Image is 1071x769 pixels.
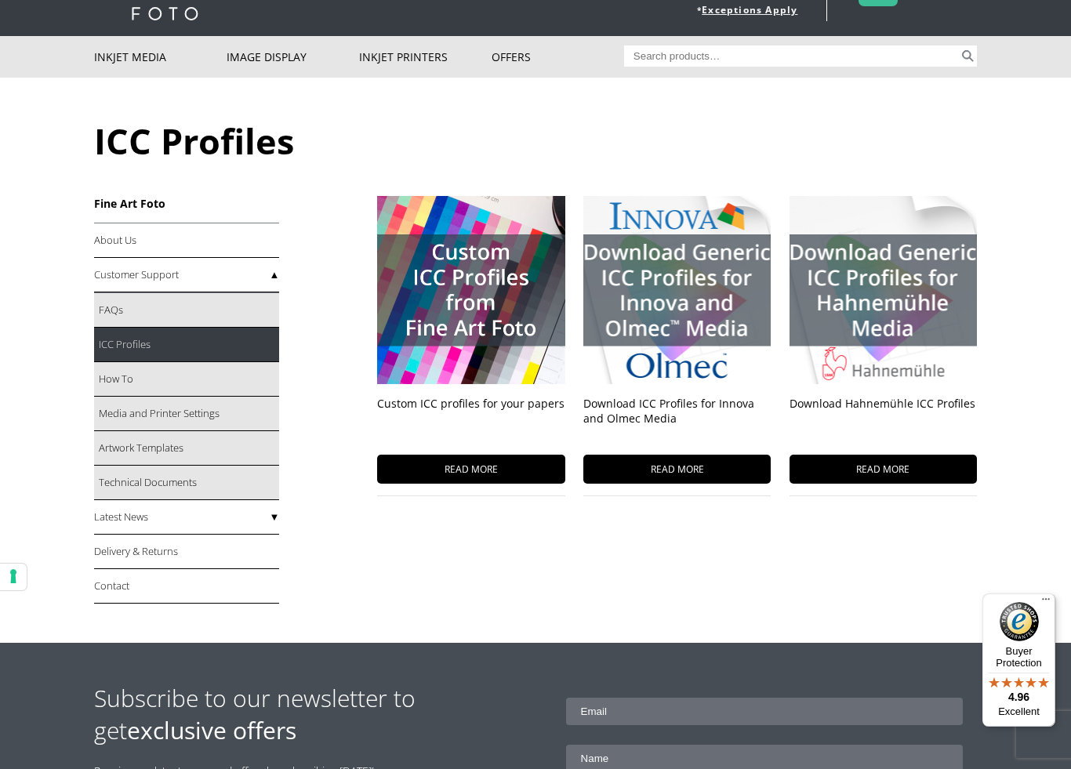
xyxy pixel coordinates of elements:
[1037,593,1055,612] button: Menu
[94,362,279,397] a: How To
[94,535,279,569] a: Delivery & Returns
[94,117,977,165] h1: ICC Profiles
[566,698,964,725] input: Email
[583,455,771,484] span: READ MORE
[127,714,296,746] strong: exclusive offers
[227,36,359,78] a: Image Display
[377,396,565,443] h3: Custom ICC profiles for your papers
[94,569,279,604] a: Contact
[94,397,279,431] a: Media and Printer Settings
[492,36,624,78] a: Offers
[624,45,960,67] input: Search products…
[94,258,279,292] a: Customer Support
[94,466,279,500] a: Technical Documents
[377,455,565,484] span: READ MORE
[959,45,977,67] button: Search
[94,328,279,362] a: ICC Profiles
[94,223,279,258] a: About Us
[790,455,977,484] span: READ MORE
[1008,691,1029,703] span: 4.96
[94,500,279,535] a: Latest News
[94,196,279,211] h3: Fine Art Foto
[982,593,1055,727] button: Trusted Shops TrustmarkBuyer Protection4.96Excellent
[359,36,492,78] a: Inkjet Printers
[702,3,797,16] a: Exceptions Apply
[94,431,279,466] a: Artwork Templates
[94,36,227,78] a: Inkjet Media
[94,682,535,746] h2: Subscribe to our newsletter to get
[790,396,977,443] h3: Download Hahnemühle ICC Profiles
[583,396,771,443] h3: Download ICC Profiles for Innova and Olmec Media
[94,293,279,328] a: FAQs
[982,706,1055,718] p: Excellent
[982,645,1055,669] p: Buyer Protection
[1000,602,1039,641] img: Trusted Shops Trustmark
